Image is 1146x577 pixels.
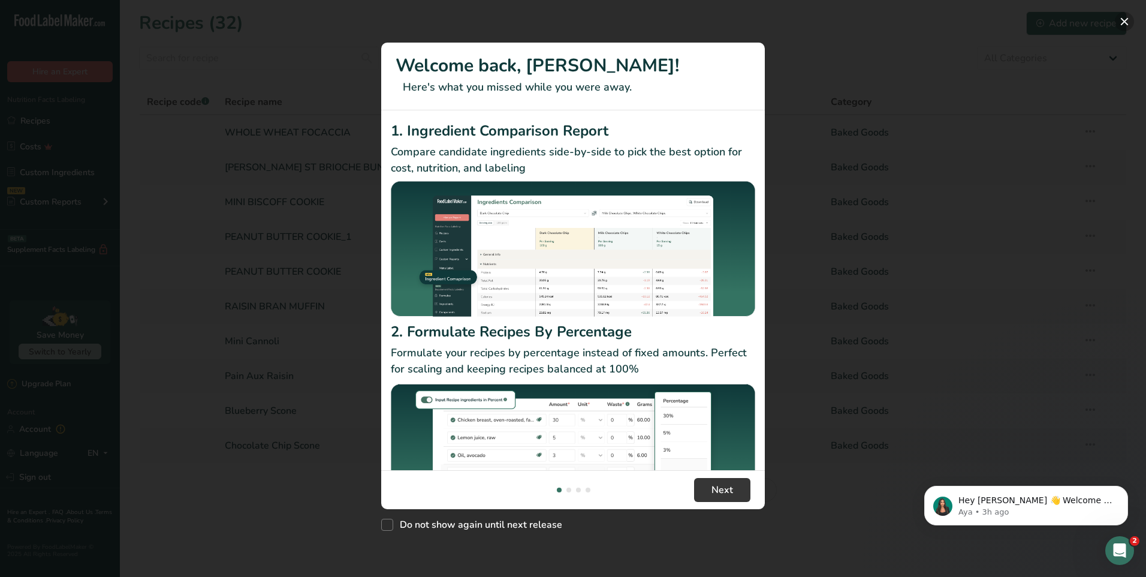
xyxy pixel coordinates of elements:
[391,144,755,176] p: Compare candidate ingredients side-by-side to pick the best option for cost, nutrition, and labeling
[906,461,1146,545] iframe: Intercom notifications message
[391,181,755,317] img: Ingredient Comparison Report
[391,382,755,527] img: Formulate Recipes By Percentage
[1130,536,1139,546] span: 2
[396,52,750,79] h1: Welcome back, [PERSON_NAME]!
[1105,536,1134,565] iframe: Intercom live chat
[393,519,562,531] span: Do not show again until next release
[396,79,750,95] p: Here's what you missed while you were away.
[711,483,733,497] span: Next
[694,478,750,502] button: Next
[391,345,755,377] p: Formulate your recipes by percentage instead of fixed amounts. Perfect for scaling and keeping re...
[391,321,755,342] h2: 2. Formulate Recipes By Percentage
[391,120,755,142] h2: 1. Ingredient Comparison Report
